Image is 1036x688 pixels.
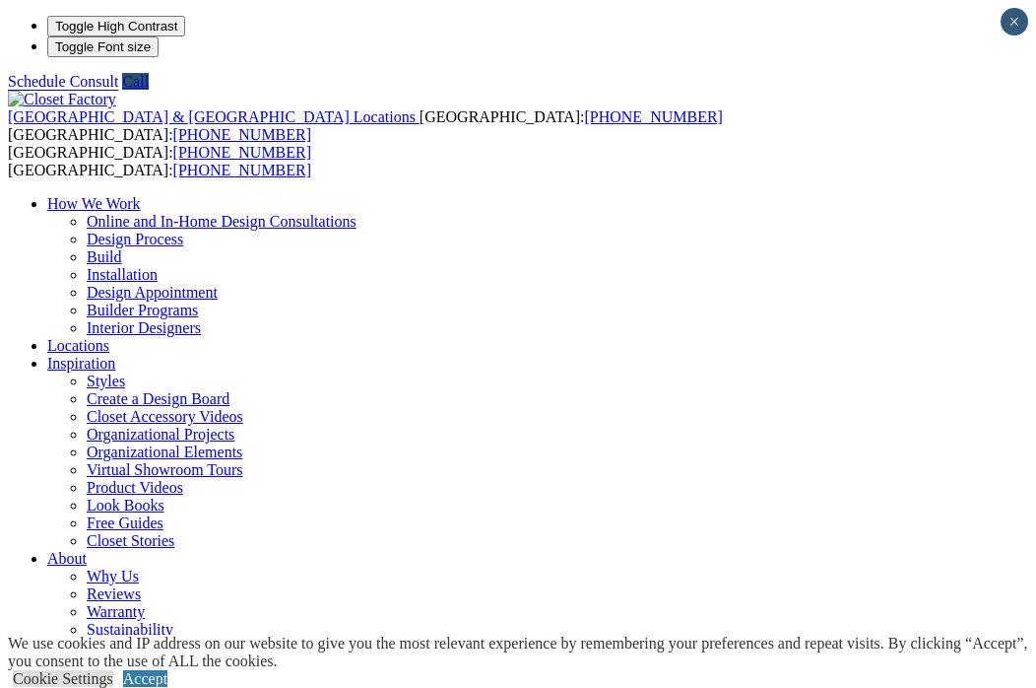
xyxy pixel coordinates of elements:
a: [GEOGRAPHIC_DATA] & [GEOGRAPHIC_DATA] Locations [8,108,420,125]
span: Toggle High Contrast [55,19,177,34]
a: Build [87,248,122,265]
a: Cookie Settings [13,670,113,687]
a: Design Appointment [87,284,218,301]
span: [GEOGRAPHIC_DATA]: [GEOGRAPHIC_DATA]: [8,108,723,143]
a: Product Videos [87,479,183,496]
span: [GEOGRAPHIC_DATA] & [GEOGRAPHIC_DATA] Locations [8,108,416,125]
a: Online and In-Home Design Consultations [87,213,356,230]
img: Closet Factory [8,91,116,108]
a: Look Books [87,497,164,514]
a: About [47,550,87,567]
a: Reviews [87,585,141,602]
a: Installation [87,266,158,283]
a: Virtual Showroom Tours [87,461,243,478]
a: Design Process [87,231,183,247]
a: [PHONE_NUMBER] [584,108,722,125]
button: Toggle Font size [47,36,159,57]
a: [PHONE_NUMBER] [173,144,311,161]
a: Call [122,73,149,90]
a: How We Work [47,195,141,212]
a: Warranty [87,603,145,620]
a: Closet Stories [87,532,174,549]
a: Create a Design Board [87,390,229,407]
a: Organizational Elements [87,444,242,460]
a: Why Us [87,568,139,585]
a: Schedule Consult [8,73,118,90]
a: [PHONE_NUMBER] [173,126,311,143]
span: [GEOGRAPHIC_DATA]: [GEOGRAPHIC_DATA]: [8,144,311,178]
a: Styles [87,373,125,389]
a: Interior Designers [87,319,201,336]
span: Toggle Font size [55,39,151,54]
button: Toggle High Contrast [47,16,185,36]
a: Organizational Projects [87,426,234,443]
a: Sustainability [87,621,173,638]
div: We use cookies and IP address on our website to give you the most relevant experience by remember... [8,635,1036,670]
button: Close [1001,8,1028,35]
a: Accept [123,670,167,687]
a: Locations [47,337,109,354]
a: Builder Programs [87,302,198,318]
a: Closet Accessory Videos [87,408,243,425]
a: Inspiration [47,355,115,372]
a: [PHONE_NUMBER] [173,162,311,178]
a: Free Guides [87,515,163,531]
